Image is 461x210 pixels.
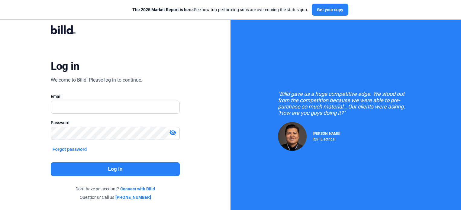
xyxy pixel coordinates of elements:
[51,146,89,153] button: Forgot password
[132,7,194,12] span: The 2025 Market Report is here:
[51,93,180,99] div: Email
[51,186,180,192] div: Don't have an account?
[312,4,348,16] button: Get your copy
[51,162,180,176] button: Log in
[132,7,308,13] div: See how top-performing subs are overcoming the status quo.
[51,194,180,200] div: Questions? Call us
[169,129,176,136] mat-icon: visibility_off
[51,120,180,126] div: Password
[51,60,79,73] div: Log in
[313,136,340,141] div: RDP Electrical
[115,194,151,200] a: [PHONE_NUMBER]
[278,122,307,151] img: Raul Pacheco
[120,186,155,192] a: Connect with Billd
[278,91,414,116] div: "Billd gave us a huge competitive edge. We stood out from the competition because we were able to...
[313,131,340,136] span: [PERSON_NAME]
[51,76,142,84] div: Welcome to Billd! Please log in to continue.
